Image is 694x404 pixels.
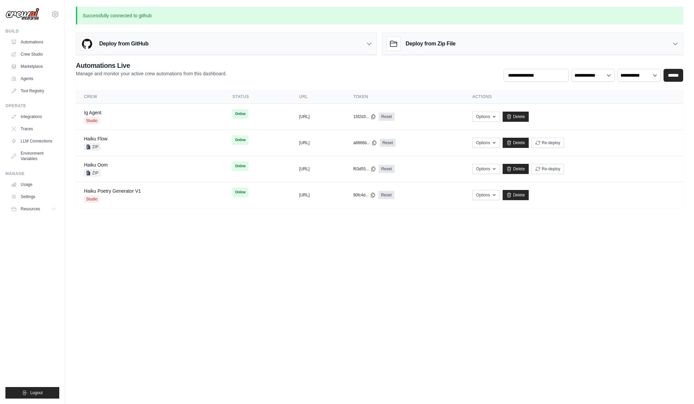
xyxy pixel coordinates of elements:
button: Options [472,164,500,174]
button: Options [472,138,500,148]
img: Logo [5,8,39,21]
a: Haiku Oom [84,162,108,168]
a: Crew Studio [8,49,59,60]
a: Tool Registry [8,85,59,96]
button: Resources [8,204,59,214]
button: 15f2d3... [353,114,376,119]
a: Reset [379,165,395,173]
p: Successfully connected to github [76,7,683,24]
button: Options [472,112,500,122]
a: Reset [380,139,396,147]
a: Environment Variables [8,148,59,164]
a: Haiku Poetry Generator V1 [84,188,141,194]
a: Delete [503,190,529,200]
span: Online [232,135,248,145]
span: Studio [84,117,100,124]
div: Build [5,28,59,34]
span: ZIP [84,170,101,176]
span: Online [232,188,248,197]
button: Options [472,190,500,200]
span: Studio [84,196,100,203]
th: Crew [76,90,224,104]
span: Resources [21,206,40,212]
th: Actions [464,90,683,104]
a: Usage [8,179,59,190]
button: a8866b... [353,140,377,146]
a: Marketplace [8,61,59,72]
span: ZIP [84,143,101,150]
button: Re-deploy [531,164,564,174]
th: Status [224,90,291,104]
button: 90fc4d... [353,192,376,198]
button: Re-deploy [531,138,564,148]
a: Integrations [8,111,59,122]
a: Delete [503,164,529,174]
img: GitHub Logo [80,37,94,51]
a: Automations [8,37,59,47]
span: Logout [30,390,43,396]
a: Ig Agent [84,110,101,115]
th: URL [291,90,345,104]
h3: Deploy from Zip File [406,40,456,48]
a: Delete [503,138,529,148]
a: Reset [379,113,395,121]
span: Online [232,109,248,119]
h2: Automations Live [76,61,227,70]
span: Online [232,161,248,171]
h3: Deploy from GitHub [99,40,148,48]
a: LLM Connections [8,136,59,147]
th: Token [345,90,464,104]
a: Agents [8,73,59,84]
p: Manage and monitor your active crew automations from this dashboard. [76,70,227,77]
div: Operate [5,103,59,109]
a: Settings [8,191,59,202]
a: Delete [503,112,529,122]
div: Manage [5,171,59,176]
button: Logout [5,387,59,399]
a: Traces [8,123,59,134]
a: Reset [378,191,394,199]
button: f63d55... [353,166,376,172]
a: Haiku Flow [84,136,107,141]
